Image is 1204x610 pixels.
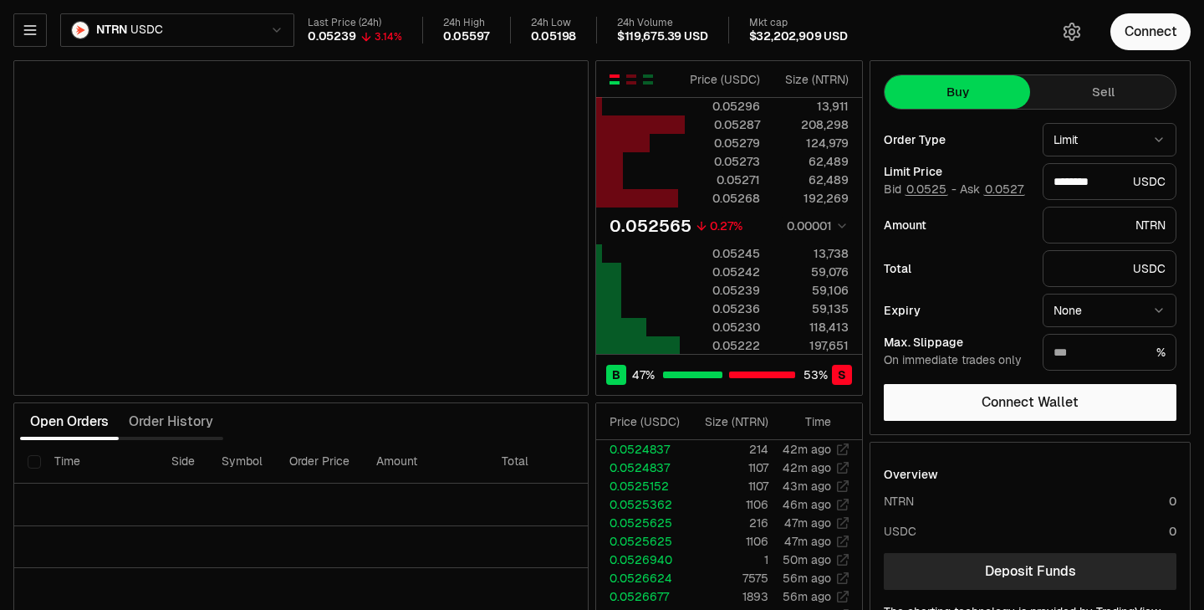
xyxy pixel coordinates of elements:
span: B [612,367,620,383]
div: 208,298 [774,116,849,133]
img: NTRN Logo [72,22,89,38]
time: 56m ago [783,571,831,586]
td: 1 [686,551,769,569]
div: 0.05236 [686,300,760,317]
th: Side [158,440,208,484]
div: Mkt cap [749,17,848,29]
td: 1107 [686,477,769,495]
div: 192,269 [774,190,849,207]
div: Size ( NTRN ) [774,71,849,88]
div: 0.05242 [686,264,760,280]
div: 13,738 [774,245,849,262]
div: USDC [1043,163,1176,200]
div: 0.05245 [686,245,760,262]
button: Show Buy Orders Only [641,73,655,86]
div: 24h Low [531,17,577,29]
span: Ask [960,182,1025,197]
div: Price ( USDC ) [610,413,686,430]
div: 0.05271 [686,172,760,188]
td: 0.0526940 [596,551,686,569]
button: Connect Wallet [884,384,1176,421]
div: 0.27% [710,218,742,234]
div: USDC [1043,250,1176,287]
div: 0 [1169,493,1176,510]
div: NTRN [884,493,914,510]
td: 0.0526677 [596,587,686,606]
div: USDC [884,523,916,540]
span: USDC [130,23,162,38]
td: 0.0525625 [596,514,686,532]
div: 59,076 [774,264,849,280]
td: 0.0525152 [596,477,686,495]
button: 0.0525 [905,182,948,196]
button: 0.00001 [782,216,849,236]
td: 1893 [686,587,769,606]
div: 13,911 [774,98,849,115]
a: Deposit Funds [884,553,1176,590]
div: 24h Volume [617,17,707,29]
button: Connect [1110,13,1191,50]
div: Expiry [884,305,1029,316]
div: Price ( USDC ) [686,71,760,88]
div: On immediate trades only [884,353,1029,368]
td: 1106 [686,495,769,514]
td: 1107 [686,459,769,477]
button: Limit [1043,123,1176,156]
div: Overview [884,466,938,483]
td: 0.0525362 [596,495,686,514]
div: 0.05273 [686,153,760,170]
button: Select all [28,455,41,469]
td: 0.0524837 [596,459,686,477]
div: 0.05279 [686,135,760,151]
span: S [838,367,846,383]
div: $32,202,909 USD [749,29,848,44]
button: Buy [885,75,1030,109]
div: 0.05239 [308,29,356,44]
div: Order Type [884,134,1029,146]
div: 0.05296 [686,98,760,115]
div: Time [783,413,831,430]
div: 197,651 [774,337,849,354]
time: 46m ago [783,497,831,512]
td: 0.0526624 [596,569,686,587]
div: 118,413 [774,319,849,336]
span: NTRN [96,23,127,38]
time: 42m ago [783,460,831,475]
div: 0.05198 [531,29,577,44]
time: 47m ago [784,534,831,549]
th: Total [488,440,614,484]
div: Size ( NTRN ) [700,413,768,430]
td: 0.0525625 [596,532,686,551]
button: Show Buy and Sell Orders [608,73,621,86]
button: Show Sell Orders Only [625,73,638,86]
button: None [1043,294,1176,327]
div: 0.05268 [686,190,760,207]
div: 62,489 [774,153,849,170]
span: 47 % [632,367,655,383]
span: Bid - [884,182,957,197]
th: Symbol [208,440,276,484]
time: 56m ago [783,589,831,604]
time: 43m ago [783,479,831,494]
div: Max. Slippage [884,336,1029,348]
div: % [1043,334,1176,371]
div: NTRN [1043,207,1176,243]
div: Limit Price [884,166,1029,177]
th: Order Price [276,440,363,484]
button: Order History [119,405,223,438]
td: 1106 [686,532,769,551]
div: 0.05287 [686,116,760,133]
div: 124,979 [774,135,849,151]
div: 62,489 [774,172,849,188]
th: Time [41,440,158,484]
div: 0.052565 [610,214,691,238]
button: Open Orders [20,405,119,438]
th: Amount [363,440,488,484]
div: 0.05597 [443,29,490,44]
time: 50m ago [783,552,831,567]
div: 3.14% [375,30,402,44]
td: 7575 [686,569,769,587]
div: Last Price (24h) [308,17,402,29]
button: 0.0527 [983,182,1025,196]
div: 59,135 [774,300,849,317]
